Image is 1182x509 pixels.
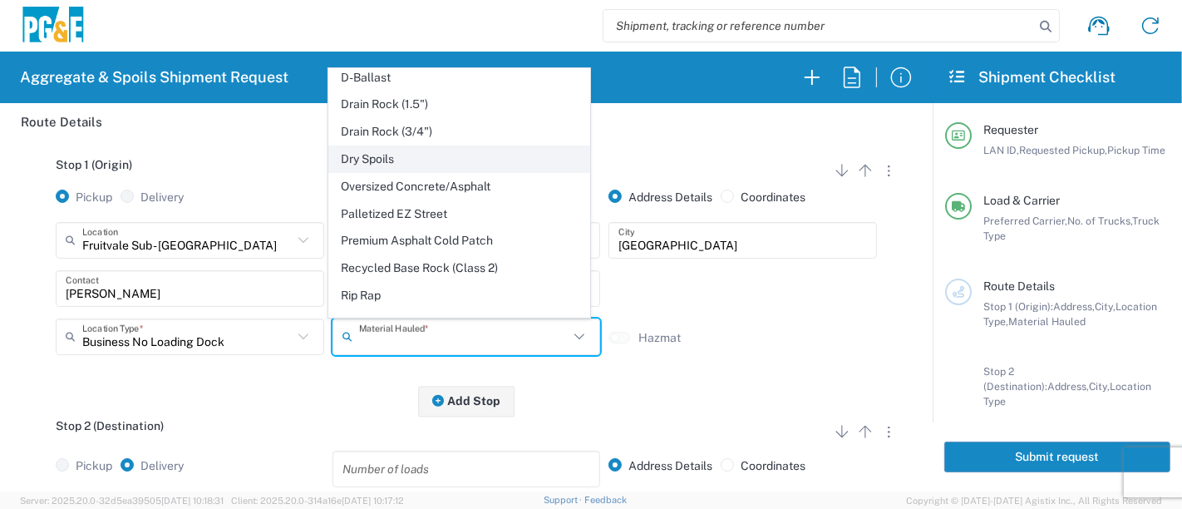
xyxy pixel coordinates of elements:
span: Address, [1047,380,1089,393]
span: Rip Rap [329,283,589,309]
label: Address Details [608,190,712,205]
label: Hazmat [638,330,681,345]
span: Material Hauled [1008,315,1086,328]
h2: Route Details [21,114,102,131]
label: Coordinates [721,458,805,473]
span: No. of Trucks, [1067,215,1132,227]
button: Add Stop [418,386,515,417]
span: Recycled Base Rock (Class 2) [329,255,589,281]
span: Drain Rock (1.5") [329,91,589,117]
label: Address Details [608,458,712,473]
input: Shipment, tracking or reference number [603,10,1034,42]
span: Palletized EZ Street [329,201,589,227]
span: [DATE] 10:17:12 [342,496,404,506]
span: Stop 2 (Destination): [983,365,1047,393]
a: Feedback [584,495,627,505]
span: Premium Asphalt Cold Patch [329,228,589,254]
span: Stop 1 (Origin) [56,158,132,171]
span: Stop 1 (Origin): [983,300,1053,313]
span: Requested Pickup, [1019,144,1107,156]
span: Address, [1053,300,1095,313]
span: [DATE] 10:18:31 [161,496,224,506]
span: Top Soil [329,310,589,336]
span: City, [1095,300,1116,313]
span: Preferred Carrier, [983,215,1067,227]
button: Submit request [944,442,1170,472]
span: Route Details [983,279,1055,293]
span: Pickup Time [1107,144,1165,156]
h2: Shipment Checklist [948,67,1116,87]
a: Support [544,495,585,505]
span: Copyright © [DATE]-[DATE] Agistix Inc., All Rights Reserved [906,493,1162,508]
label: Coordinates [721,190,805,205]
span: LAN ID, [983,144,1019,156]
h2: Aggregate & Spoils Shipment Request [20,67,288,87]
span: Server: 2025.20.0-32d5ea39505 [20,496,224,506]
span: Oversized Concrete/Asphalt [329,174,589,200]
span: City, [1089,380,1110,393]
span: Client: 2025.20.0-314a16e [231,496,404,506]
span: Load & Carrier [983,194,1060,207]
span: Requester [983,123,1038,136]
span: Drain Rock (3/4") [329,119,589,145]
img: pge [20,7,86,46]
span: Stop 2 (Destination) [56,419,164,432]
span: Dry Spoils [329,146,589,172]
